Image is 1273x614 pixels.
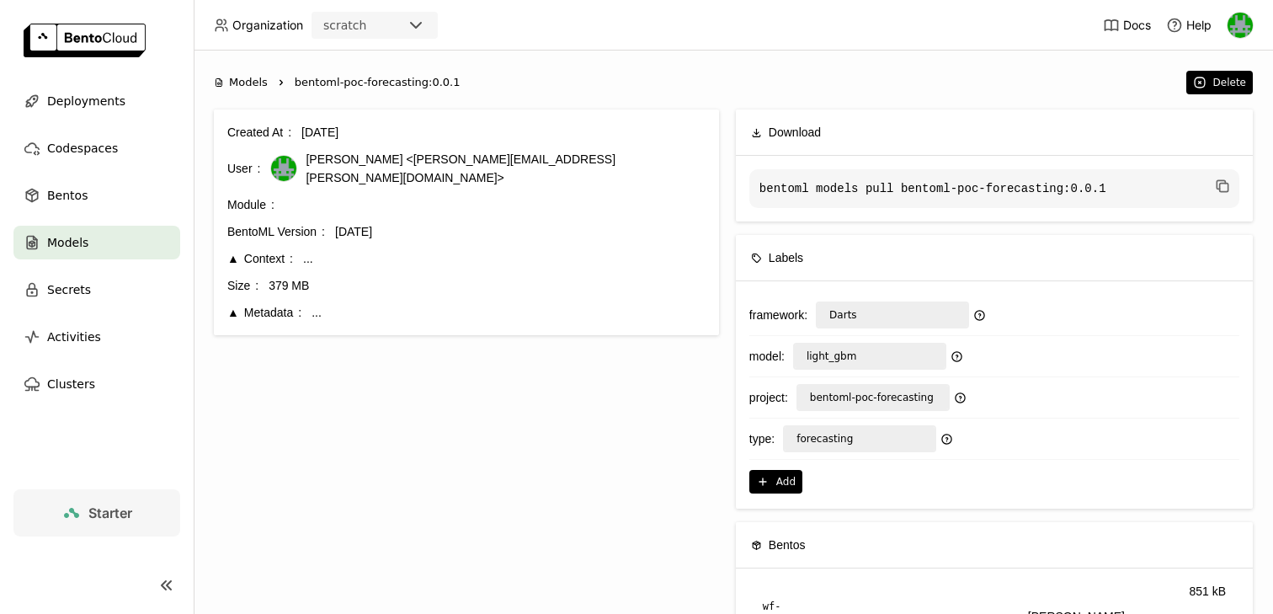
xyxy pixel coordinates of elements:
a: Docs [1103,17,1151,34]
span: Codespaces [47,138,118,158]
span: [PERSON_NAME] <[PERSON_NAME][EMAIL_ADDRESS][PERSON_NAME][DOMAIN_NAME]> [306,150,705,187]
div: type : [749,430,775,448]
a: Starter [13,489,180,537]
span: Deployments [47,91,125,111]
span: Starter [88,505,132,521]
nav: Breadcrumbs navigation [214,74,1178,91]
div: ... [312,303,706,322]
div: ... [303,249,706,268]
span: Bentos [769,536,806,554]
img: Sean Hickey [271,156,296,181]
input: Selected scratch. [368,18,370,35]
div: [DATE] [335,222,706,241]
span: Labels [769,248,803,267]
span: Organization [232,18,303,33]
a: Models [13,226,180,259]
a: Activities [13,320,180,354]
div: Module [227,195,274,214]
div: scratch [323,17,366,34]
div: model : [749,347,785,366]
span: Clusters [47,374,95,394]
img: logo [24,24,146,57]
div: 851 kB [1189,582,1226,601]
span: Activities [47,327,101,347]
a: Codespaces [13,131,180,165]
span: Help [1186,18,1212,33]
div: BentoML Version [227,222,325,241]
div: Models [214,74,268,91]
span: bentoml-poc-forecasting:0.0.1 [295,74,461,91]
button: Delete [1186,71,1253,94]
span: Models [229,74,268,91]
a: Bentos [13,179,180,212]
span: Secrets [47,280,91,300]
svg: Right [274,76,288,89]
span: Download [769,123,821,141]
div: Metadata [227,303,301,322]
div: Delete [1213,76,1246,89]
svg: Plus [756,475,770,489]
a: Secrets [13,273,180,307]
div: Context [227,249,293,268]
div: Help [1166,17,1212,34]
span: [DATE] [301,125,338,139]
div: Size [227,276,258,295]
a: Deployments [13,84,180,118]
span: Models [47,232,88,253]
div: 379 MB [269,276,706,295]
div: Created At [227,123,291,141]
div: project : [749,388,788,407]
span: Docs [1123,18,1151,33]
a: Clusters [13,367,180,401]
button: Add [749,470,802,494]
div: User [227,159,260,178]
span: Bentos [47,185,88,206]
code: bentoml models pull bentoml-poc-forecasting:0.0.1 [749,169,1239,208]
img: Sean Hickey [1228,13,1253,38]
div: framework : [749,306,807,324]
